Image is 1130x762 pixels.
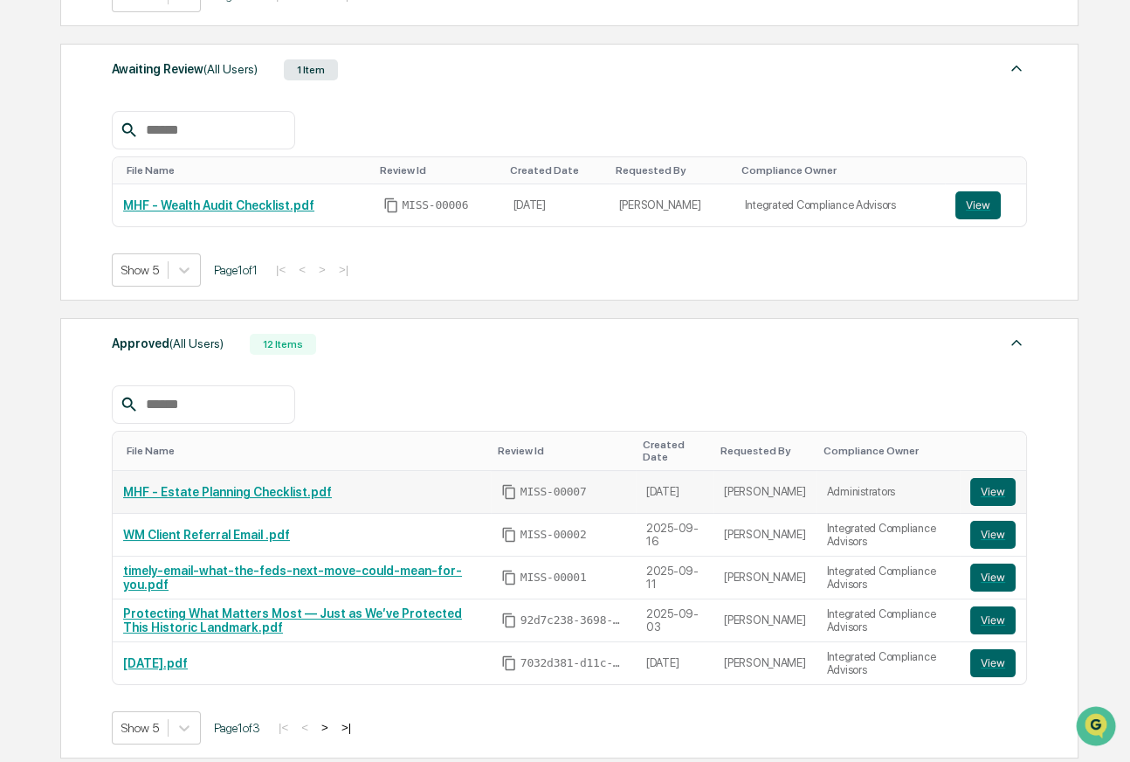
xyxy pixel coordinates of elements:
[636,557,713,599] td: 2025-09-11
[970,606,1016,634] button: View
[520,485,587,499] span: MISS-00007
[520,613,625,627] span: 92d7c238-3698-42b8-9f3a-cf58841968b0
[713,557,816,599] td: [PERSON_NAME]
[636,599,713,642] td: 2025-09-03
[509,164,601,177] div: Toggle SortBy
[816,599,960,642] td: Integrated Compliance Advisors
[112,58,258,80] div: Awaiting Review
[816,514,960,557] td: Integrated Compliance Advisors
[974,445,1019,457] div: Toggle SortBy
[112,332,224,355] div: Approved
[1006,58,1027,79] img: caret
[955,191,1001,219] button: View
[10,246,117,277] a: 🔎Data Lookup
[713,642,816,684] td: [PERSON_NAME]
[501,613,517,628] span: Copy Id
[609,184,734,226] td: [PERSON_NAME]
[502,184,608,226] td: [DATE]
[35,253,110,270] span: Data Lookup
[123,198,314,212] a: MHF - Wealth Audit Checklist.pdf
[713,514,816,557] td: [PERSON_NAME]
[120,212,224,244] a: 🗄️Attestations
[720,445,810,457] div: Toggle SortBy
[816,557,960,599] td: Integrated Compliance Advisors
[403,198,469,212] span: MISS-00006
[380,164,496,177] div: Toggle SortBy
[273,720,293,735] button: |<
[17,254,31,268] div: 🔎
[35,219,113,237] span: Preclearance
[816,642,960,684] td: Integrated Compliance Advisors
[214,721,260,735] span: Page 1 of 3
[17,133,49,164] img: 1746055101610-c473b297-6a78-478c-a979-82029cc54cd1
[636,514,713,557] td: 2025-09-16
[296,720,314,735] button: <
[520,571,587,585] span: MISS-00001
[1006,332,1027,353] img: caret
[214,263,258,277] span: Page 1 of 1
[59,150,221,164] div: We're available if you need us!
[970,564,1016,592] button: View
[284,59,338,80] div: 1 Item
[636,471,713,514] td: [DATE]
[1074,704,1121,752] iframe: Open customer support
[250,334,316,355] div: 12 Items
[127,445,484,457] div: Toggle SortBy
[174,295,211,308] span: Pylon
[501,527,517,543] span: Copy Id
[959,164,1019,177] div: Toggle SortBy
[970,521,1016,549] button: View
[123,564,462,592] a: timely-email-what-the-feds-next-move-could-mean-for-you.pdf
[17,221,31,235] div: 🖐️
[59,133,286,150] div: Start new chat
[741,164,938,177] div: Toggle SortBy
[713,471,816,514] td: [PERSON_NAME]
[501,655,517,671] span: Copy Id
[616,164,727,177] div: Toggle SortBy
[297,138,318,159] button: Start new chat
[336,720,356,735] button: >|
[144,219,217,237] span: Attestations
[123,528,290,542] a: WM Client Referral Email .pdf
[123,606,462,634] a: Protecting What Matters Most — Just as We’ve Protected This Historic Landmark.pdf
[123,294,211,308] a: Powered byPylon
[127,164,365,177] div: Toggle SortBy
[316,720,334,735] button: >
[501,570,517,585] span: Copy Id
[271,262,291,277] button: |<
[970,478,1016,506] button: View
[636,642,713,684] td: [DATE]
[169,336,224,350] span: (All Users)
[293,262,311,277] button: <
[713,599,816,642] td: [PERSON_NAME]
[10,212,120,244] a: 🖐️Preclearance
[734,184,945,226] td: Integrated Compliance Advisors
[955,191,1016,219] a: View
[203,62,258,76] span: (All Users)
[17,36,318,64] p: How can we help?
[123,485,332,499] a: MHF - Estate Planning Checklist.pdf
[520,528,587,542] span: MISS-00002
[501,484,517,500] span: Copy Id
[643,439,706,463] div: Toggle SortBy
[127,221,141,235] div: 🗄️
[123,656,188,670] a: [DATE].pdf
[334,262,354,277] button: >|
[520,656,625,670] span: 7032d381-d11c-4774-9242-67d710aa71cb
[498,445,629,457] div: Toggle SortBy
[816,471,960,514] td: Administrators
[823,445,953,457] div: Toggle SortBy
[383,197,399,213] span: Copy Id
[970,649,1016,677] button: View
[314,262,331,277] button: >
